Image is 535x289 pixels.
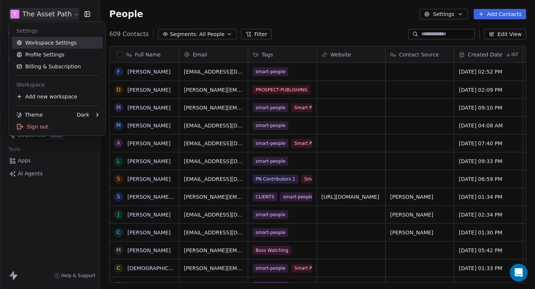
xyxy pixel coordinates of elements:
div: Settings [12,25,103,37]
a: Profile Settings [12,49,103,61]
div: Sign out [12,121,103,133]
a: Workspace Settings [12,37,103,49]
div: Theme [16,111,43,118]
div: Workspace [12,79,103,91]
div: Dark [77,111,89,118]
div: Add new workspace [12,91,103,103]
a: Billing & Subscription [12,61,103,72]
